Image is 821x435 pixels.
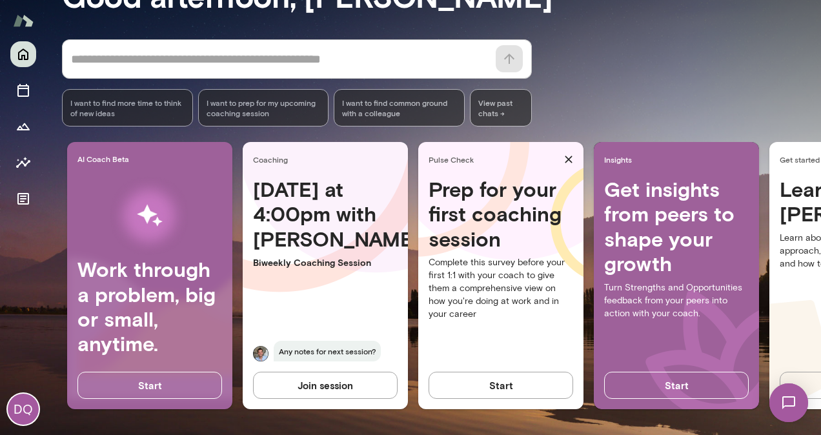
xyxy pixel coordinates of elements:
span: I want to prep for my upcoming coaching session [207,97,321,118]
h4: [DATE] at 4:00pm with [PERSON_NAME] [253,177,398,251]
div: I want to find more time to think of new ideas [62,89,193,126]
span: Pulse Check [429,154,559,165]
button: Documents [10,186,36,212]
img: David [253,346,269,361]
div: I want to prep for my upcoming coaching session [198,89,329,126]
button: Growth Plan [10,114,36,139]
span: View past chats -> [470,89,532,126]
img: Mento [13,8,34,33]
p: Complete this survey before your first 1:1 with your coach to give them a comprehensive view on h... [429,256,573,321]
span: Any notes for next session? [274,341,381,361]
button: Start [429,372,573,399]
span: I want to find more time to think of new ideas [70,97,185,118]
div: I want to find common ground with a colleague [334,89,465,126]
span: AI Coach Beta [77,154,227,164]
h4: Work through a problem, big or small, anytime. [77,257,222,356]
h4: Get insights from peers to shape your growth [604,177,749,276]
p: Biweekly Coaching Session [253,256,398,269]
img: AI Workflows [92,175,207,257]
div: DQ [8,394,39,425]
button: Start [77,372,222,399]
button: Insights [10,150,36,176]
button: Join session [253,372,398,399]
button: Home [10,41,36,67]
p: Turn Strengths and Opportunities feedback from your peers into action with your coach. [604,281,749,320]
span: I want to find common ground with a colleague [342,97,456,118]
h4: Prep for your first coaching session [429,177,573,251]
span: Coaching [253,154,403,165]
button: Sessions [10,77,36,103]
button: Start [604,372,749,399]
span: Insights [604,154,754,165]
